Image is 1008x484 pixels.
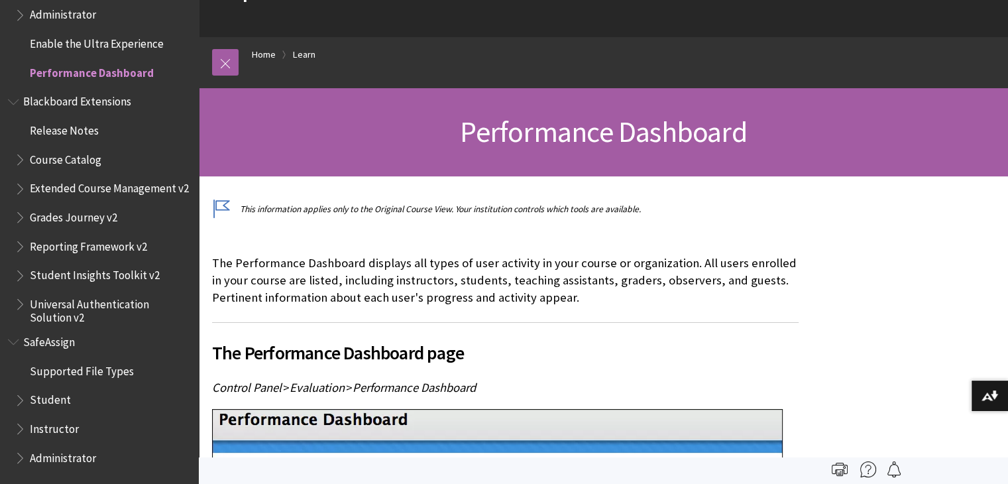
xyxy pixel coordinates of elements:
img: Follow this page [886,461,902,477]
span: Universal Authentication Solution v2 [30,293,190,324]
img: More help [860,461,876,477]
span: Evaluation [290,380,345,395]
span: Performance Dashboard [30,62,154,80]
nav: Book outline for Blackboard SafeAssign [8,331,191,469]
span: Performance Dashboard [353,380,476,395]
span: Grades Journey v2 [30,206,117,224]
span: Supported File Types [30,360,134,378]
p: The Performance Dashboard displays all types of user activity in your course or organization. All... [212,255,799,307]
span: SafeAssign [23,331,75,349]
p: This information applies only to the Original Course View. Your institution controls which tools ... [212,203,799,215]
span: The Performance Dashboard page [212,339,799,367]
span: Student Insights Toolkit v2 [30,265,160,282]
span: Extended Course Management v2 [30,178,189,196]
span: Enable the Ultra Experience [30,32,164,50]
span: Reporting Framework v2 [30,235,147,253]
span: Release Notes [30,119,99,137]
a: Home [252,46,276,63]
span: Instructor [30,418,79,436]
span: Course Catalog [30,149,101,166]
nav: Book outline for Blackboard Extensions [8,91,191,325]
p: > > [212,379,799,396]
span: Administrator [30,4,96,22]
a: Learn [293,46,315,63]
span: Administrator [30,447,96,465]
span: Student [30,389,71,407]
span: Control Panel [212,380,282,395]
span: Blackboard Extensions [23,91,131,109]
span: Performance Dashboard [460,113,746,150]
img: Print [832,461,848,477]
